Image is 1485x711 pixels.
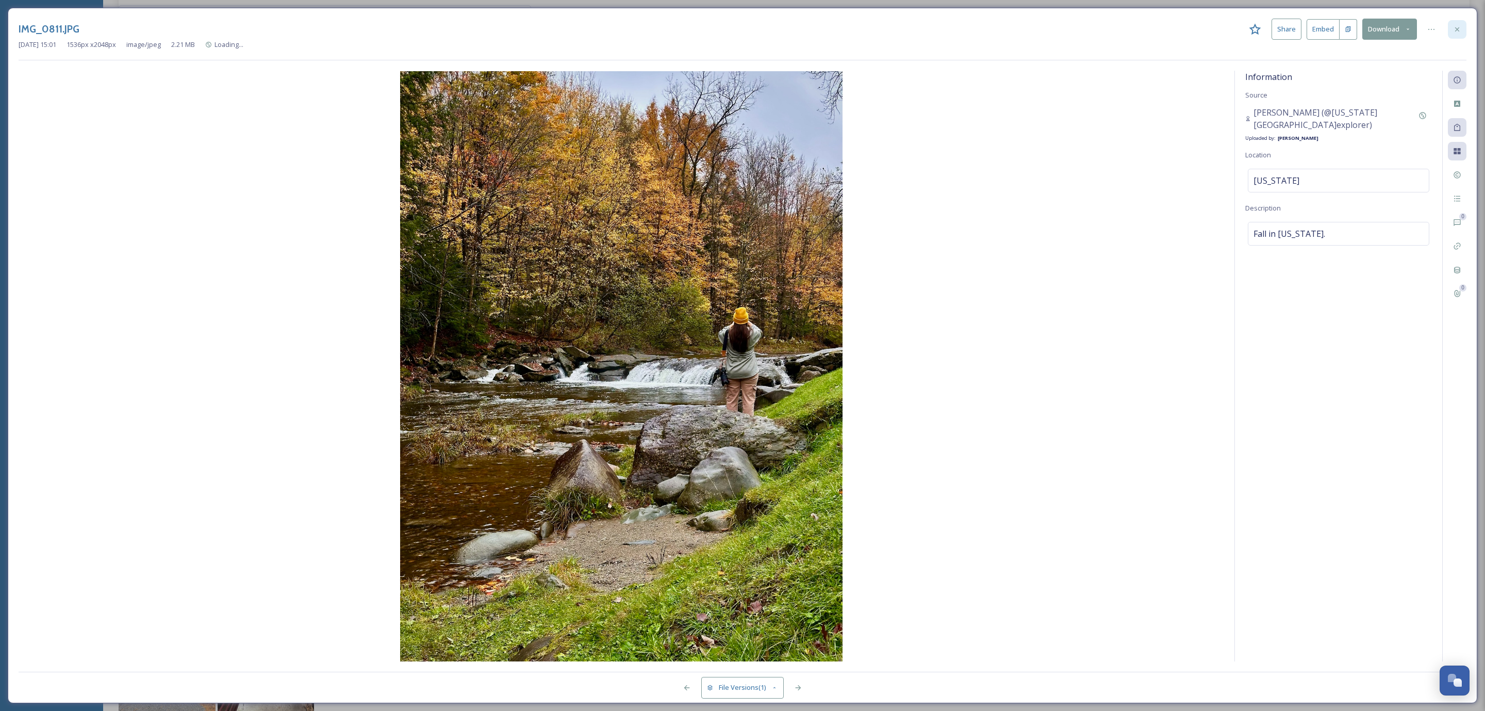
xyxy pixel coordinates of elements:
span: Uploaded by: [1245,135,1276,141]
span: Location [1245,150,1271,159]
span: [US_STATE] [1253,174,1299,187]
h3: IMG_0811.JPG [19,22,79,37]
button: Download [1362,19,1417,40]
span: Source [1245,90,1267,100]
button: File Versions(1) [701,677,784,698]
strong: [PERSON_NAME] [1278,135,1318,141]
span: Description [1245,203,1281,213]
button: Open Chat [1440,666,1470,696]
span: Information [1245,71,1292,83]
span: Loading... [214,40,243,49]
span: 2.21 MB [171,40,195,50]
div: 0 [1459,284,1466,292]
span: image/jpeg [126,40,161,50]
span: [PERSON_NAME] (@[US_STATE][GEOGRAPHIC_DATA]explorer) [1253,106,1413,131]
button: Embed [1307,19,1340,40]
span: [DATE] 15:01 [19,40,56,50]
span: Fall in [US_STATE]. [1253,228,1325,240]
button: Share [1272,19,1301,40]
span: 1536 px x 2048 px [67,40,116,50]
div: 0 [1459,213,1466,220]
img: IMG_0811.JPG [19,71,1224,661]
